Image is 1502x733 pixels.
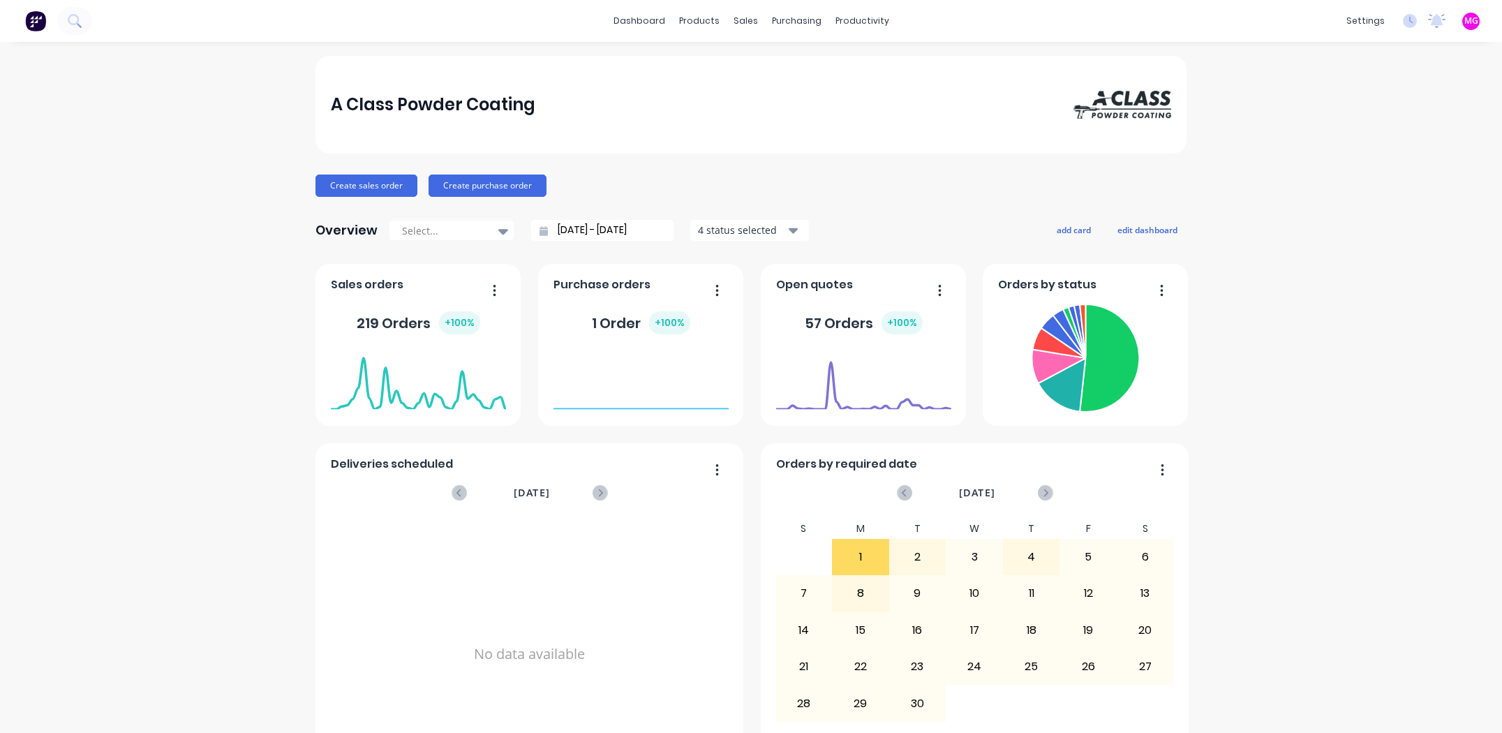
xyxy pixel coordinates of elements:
span: Orders by required date [776,456,917,473]
div: 5 [1060,540,1116,575]
div: 16 [890,613,946,648]
div: purchasing [765,10,828,31]
div: S [775,519,833,539]
div: 13 [1117,576,1173,611]
div: 1 Order [592,311,690,334]
span: MG [1464,15,1478,27]
button: add card [1048,221,1100,239]
button: Create purchase order [429,175,546,197]
div: 18 [1004,613,1059,648]
div: 8 [833,576,888,611]
div: 26 [1060,649,1116,684]
div: 28 [776,686,832,720]
span: Open quotes [776,276,853,293]
div: 11 [1004,576,1059,611]
div: 21 [776,649,832,684]
div: W [946,519,1003,539]
div: 12 [1060,576,1116,611]
div: 219 Orders [357,311,480,334]
div: 23 [890,649,946,684]
div: M [832,519,889,539]
div: 4 status selected [698,223,786,237]
div: 14 [776,613,832,648]
div: A Class Powder Coating [331,91,535,119]
div: settings [1339,10,1392,31]
img: A Class Powder Coating [1073,91,1171,119]
div: products [672,10,727,31]
a: dashboard [607,10,672,31]
div: 9 [890,576,946,611]
div: F [1059,519,1117,539]
button: edit dashboard [1108,221,1187,239]
div: + 100 % [439,311,480,334]
div: 25 [1004,649,1059,684]
div: 24 [946,649,1002,684]
span: Sales orders [331,276,403,293]
span: Purchase orders [553,276,650,293]
div: 3 [946,540,1002,575]
div: sales [727,10,765,31]
div: 27 [1117,649,1173,684]
div: Overview [315,216,378,244]
div: + 100 % [882,311,923,334]
div: 6 [1117,540,1173,575]
div: 29 [833,686,888,720]
span: [DATE] [959,485,995,501]
div: T [889,519,946,539]
div: S [1117,519,1174,539]
span: [DATE] [514,485,550,501]
div: 2 [890,540,946,575]
div: T [1003,519,1060,539]
div: 17 [946,613,1002,648]
div: 1 [833,540,888,575]
div: 20 [1117,613,1173,648]
button: Create sales order [315,175,417,197]
button: 4 status selected [690,220,809,241]
div: 4 [1004,540,1059,575]
div: 22 [833,649,888,684]
img: Factory [25,10,46,31]
div: 19 [1060,613,1116,648]
div: 57 Orders [805,311,923,334]
div: productivity [828,10,896,31]
div: 30 [890,686,946,720]
div: + 100 % [649,311,690,334]
div: 7 [776,576,832,611]
div: 10 [946,576,1002,611]
span: Orders by status [998,276,1096,293]
div: 15 [833,613,888,648]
